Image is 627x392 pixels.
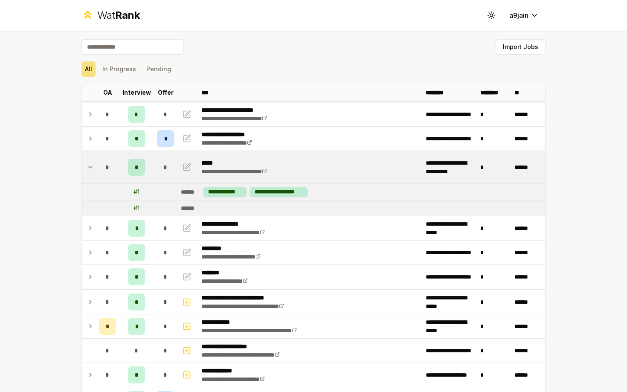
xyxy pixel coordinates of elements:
span: Rank [115,9,140,21]
p: Offer [158,88,174,97]
a: WatRank [81,9,140,22]
button: a9jain [502,8,546,23]
p: Interview [122,88,151,97]
button: Pending [143,61,174,77]
button: Import Jobs [496,39,546,55]
div: Wat [97,9,140,22]
span: a9jain [509,10,528,20]
button: All [81,61,96,77]
div: # 1 [134,188,139,196]
button: In Progress [99,61,139,77]
div: # 1 [134,204,139,212]
p: OA [103,88,112,97]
